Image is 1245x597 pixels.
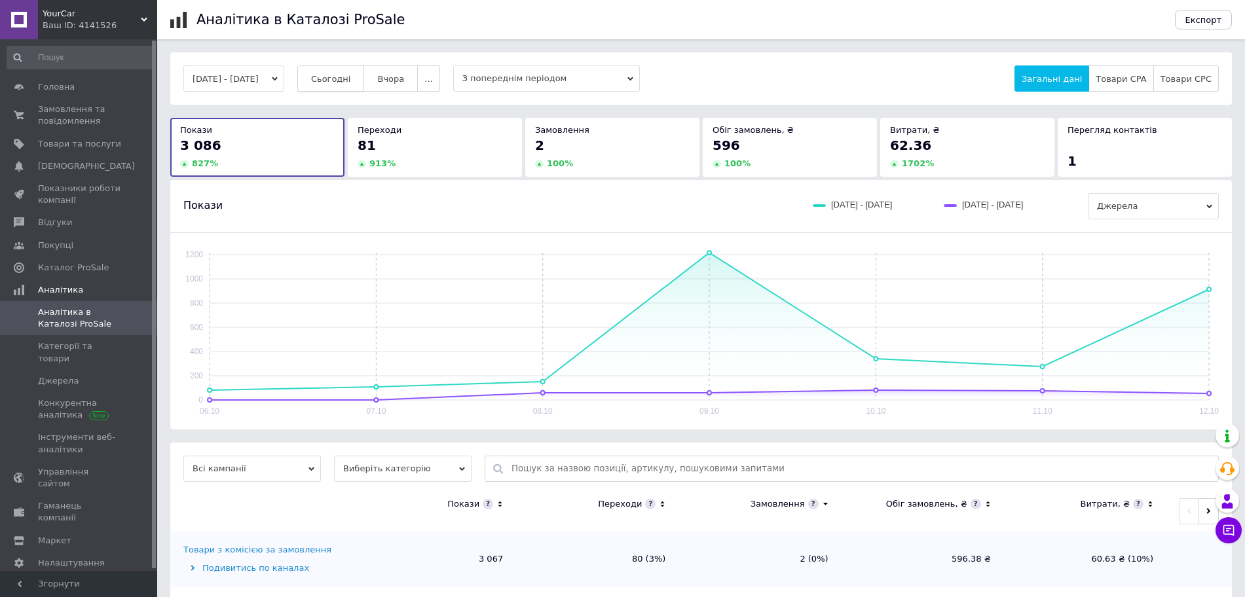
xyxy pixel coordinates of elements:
[890,125,940,135] span: Витрати, ₴
[7,46,155,69] input: Пошук
[424,74,432,84] span: ...
[38,138,121,150] span: Товари та послуги
[190,323,203,332] text: 600
[38,466,121,490] span: Управління сайтом
[1068,125,1157,135] span: Перегляд контактів
[1153,65,1219,92] button: Товари CPC
[1022,74,1082,84] span: Загальні дані
[190,371,203,380] text: 200
[38,103,121,127] span: Замовлення та повідомлення
[38,535,71,547] span: Маркет
[38,262,109,274] span: Каталог ProSale
[1199,407,1219,416] text: 12.10
[190,347,203,356] text: 400
[190,298,203,308] text: 800
[185,274,203,283] text: 1000
[890,137,931,153] span: 62.36
[699,407,719,416] text: 09.10
[38,183,121,206] span: Показники роботи компанії
[38,375,79,387] span: Джерела
[363,65,418,92] button: Вчора
[38,81,75,93] span: Головна
[713,137,740,153] span: 596
[533,407,553,416] text: 08.10
[902,158,934,168] span: 1702 %
[297,65,365,92] button: Сьогодні
[866,407,885,416] text: 10.10
[38,306,121,330] span: Аналітика в Каталозі ProSale
[192,158,218,168] span: 827 %
[183,65,284,92] button: [DATE] - [DATE]
[1088,65,1153,92] button: Товари CPA
[1175,10,1233,29] button: Експорт
[417,65,439,92] button: ...
[598,498,642,510] div: Переходи
[311,74,351,84] span: Сьогодні
[334,456,472,482] span: Виберіть категорію
[183,544,331,556] div: Товари з комісією за замовлення
[1161,74,1212,84] span: Товари CPC
[43,20,157,31] div: Ваш ID: 4141526
[1080,498,1130,510] div: Витрати, ₴
[886,498,967,510] div: Обіг замовлень, ₴
[516,531,678,587] td: 80 (3%)
[366,407,386,416] text: 07.10
[1068,153,1077,169] span: 1
[185,250,203,259] text: 1200
[38,160,135,172] span: [DEMOGRAPHIC_DATA]
[43,8,141,20] span: YourCar
[369,158,396,168] span: 913 %
[198,395,203,405] text: 0
[196,12,405,27] h1: Аналітика в Каталозі ProSale
[183,562,350,574] div: Подивитись по каналах
[183,456,321,482] span: Всі кампанії
[38,340,121,364] span: Категорії та товари
[38,240,73,251] span: Покупці
[511,456,1212,481] input: Пошук за назвою позиції, артикулу, пошуковими запитами
[358,125,401,135] span: Переходи
[183,198,223,213] span: Покази
[1033,407,1052,416] text: 11.10
[724,158,751,168] span: 100 %
[1185,15,1222,25] span: Експорт
[713,125,794,135] span: Обіг замовлень, ₴
[1088,193,1219,219] span: Джерела
[38,557,105,569] span: Налаштування
[1216,517,1242,543] button: Чат з покупцем
[38,217,72,228] span: Відгуки
[38,284,83,296] span: Аналітика
[678,531,841,587] td: 2 (0%)
[38,500,121,524] span: Гаманець компанії
[447,498,479,510] div: Покази
[180,137,221,153] span: 3 086
[180,125,212,135] span: Покази
[38,431,121,455] span: Інструменти веб-аналітики
[842,531,1004,587] td: 596.38 ₴
[38,397,121,421] span: Конкурентна аналітика
[547,158,573,168] span: 100 %
[1014,65,1089,92] button: Загальні дані
[535,137,544,153] span: 2
[358,137,376,153] span: 81
[354,531,516,587] td: 3 067
[377,74,404,84] span: Вчора
[453,65,640,92] span: З попереднім періодом
[200,407,219,416] text: 06.10
[1004,531,1166,587] td: 60.63 ₴ (10%)
[751,498,805,510] div: Замовлення
[535,125,589,135] span: Замовлення
[1096,74,1146,84] span: Товари CPA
